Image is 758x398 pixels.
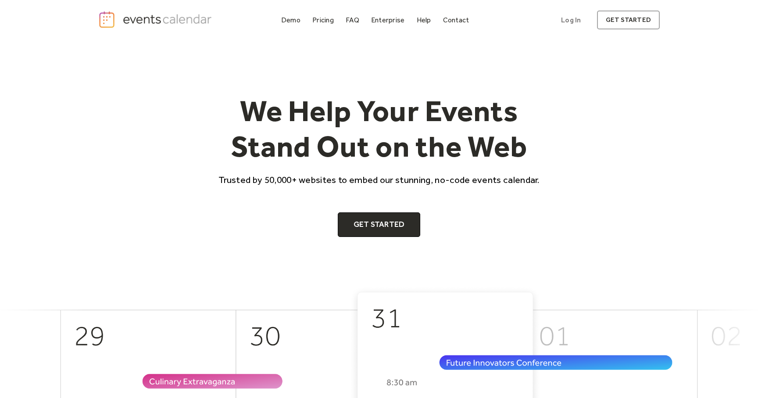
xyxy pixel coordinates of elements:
a: Pricing [309,14,337,26]
div: Help [417,18,431,22]
div: FAQ [346,18,359,22]
a: Enterprise [368,14,408,26]
a: Log In [552,11,590,29]
a: Demo [278,14,304,26]
a: Contact [440,14,473,26]
a: FAQ [342,14,363,26]
div: Enterprise [371,18,404,22]
div: Demo [281,18,300,22]
a: Help [413,14,435,26]
div: Pricing [312,18,334,22]
a: home [98,11,214,29]
h1: We Help Your Events Stand Out on the Web [211,93,547,165]
a: get started [597,11,660,29]
a: Get Started [338,212,421,237]
div: Contact [443,18,469,22]
p: Trusted by 50,000+ websites to embed our stunning, no-code events calendar. [211,173,547,186]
